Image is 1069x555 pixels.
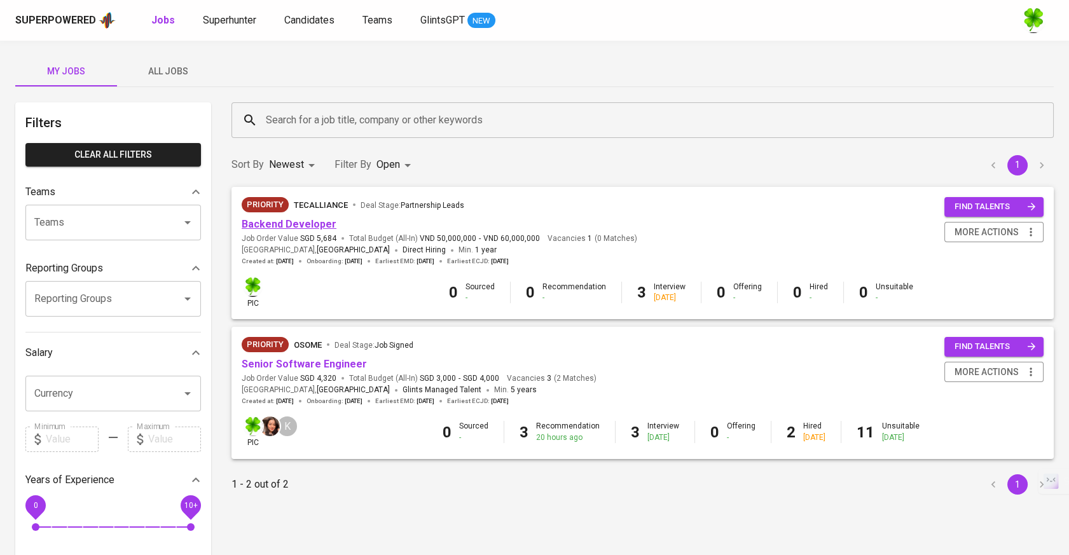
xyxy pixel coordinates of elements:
[536,421,600,442] div: Recommendation
[242,384,390,397] span: [GEOGRAPHIC_DATA] ,
[375,397,434,406] span: Earliest EMD :
[242,338,289,351] span: Priority
[420,373,456,384] span: SGD 3,000
[542,292,606,303] div: -
[420,14,465,26] span: GlintsGPT
[179,214,197,231] button: Open
[242,397,294,406] span: Created at :
[375,341,413,350] span: Job Signed
[148,427,201,452] input: Value
[376,153,415,177] div: Open
[637,284,646,301] b: 3
[99,11,116,30] img: app logo
[727,432,755,443] div: -
[443,423,452,441] b: 0
[334,341,413,350] span: Deal Stage :
[203,14,256,26] span: Superhunter
[810,282,828,303] div: Hired
[362,14,392,26] span: Teams
[876,282,913,303] div: Unsuitable
[955,364,1019,380] span: more actions
[475,245,497,254] span: 1 year
[361,201,464,210] span: Deal Stage :
[276,415,298,437] div: K
[184,500,197,509] span: 10+
[710,423,719,441] b: 0
[269,153,319,177] div: Newest
[955,200,1036,214] span: find talents
[151,14,175,26] b: Jobs
[420,13,495,29] a: GlintsGPT NEW
[231,157,264,172] p: Sort By
[944,337,1044,357] button: find talents
[981,474,1054,495] nav: pagination navigation
[586,233,592,244] span: 1
[463,373,499,384] span: SGD 4,000
[727,421,755,442] div: Offering
[467,15,495,27] span: NEW
[276,257,294,266] span: [DATE]
[955,224,1019,240] span: more actions
[125,64,211,79] span: All Jobs
[479,233,481,244] span: -
[345,257,362,266] span: [DATE]
[466,292,495,303] div: -
[33,500,38,509] span: 0
[631,423,640,441] b: 3
[349,233,540,244] span: Total Budget (All-In)
[803,421,825,442] div: Hired
[317,384,390,397] span: [GEOGRAPHIC_DATA]
[403,245,446,254] span: Direct Hiring
[520,423,528,441] b: 3
[203,13,259,29] a: Superhunter
[1007,155,1028,175] button: page 1
[334,157,371,172] p: Filter By
[276,397,294,406] span: [DATE]
[15,11,116,30] a: Superpoweredapp logo
[548,233,637,244] span: Vacancies ( 0 Matches )
[859,284,868,301] b: 0
[260,416,280,436] img: thao.thai@glints.com
[179,385,197,402] button: Open
[25,184,55,200] p: Teams
[955,339,1036,354] span: find talents
[447,397,509,406] span: Earliest ECJD :
[876,292,913,303] div: -
[459,373,460,384] span: -
[307,257,362,266] span: Onboarding :
[981,155,1054,175] nav: pagination navigation
[654,282,686,303] div: Interview
[46,427,99,452] input: Value
[466,282,495,303] div: Sourced
[944,362,1044,383] button: more actions
[25,256,201,281] div: Reporting Groups
[793,284,802,301] b: 0
[1007,474,1028,495] button: page 1
[375,257,434,266] span: Earliest EMD :
[491,257,509,266] span: [DATE]
[511,385,537,394] span: 5 years
[243,416,263,436] img: f9493b8c-82b8-4f41-8722-f5d69bb1b761.jpg
[284,13,337,29] a: Candidates
[25,261,103,276] p: Reporting Groups
[25,113,201,133] h6: Filters
[15,13,96,28] div: Superpowered
[944,222,1044,243] button: more actions
[349,373,499,384] span: Total Budget (All-In)
[151,13,177,29] a: Jobs
[242,233,336,244] span: Job Order Value
[733,282,762,303] div: Offering
[242,198,289,211] span: Priority
[300,373,336,384] span: SGD 4,320
[269,157,304,172] p: Newest
[25,179,201,205] div: Teams
[242,373,336,384] span: Job Order Value
[447,257,509,266] span: Earliest ECJD :
[300,233,336,244] span: SGD 5,684
[491,397,509,406] span: [DATE]
[25,467,201,493] div: Years of Experience
[345,397,362,406] span: [DATE]
[882,432,920,443] div: [DATE]
[803,432,825,443] div: [DATE]
[179,290,197,308] button: Open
